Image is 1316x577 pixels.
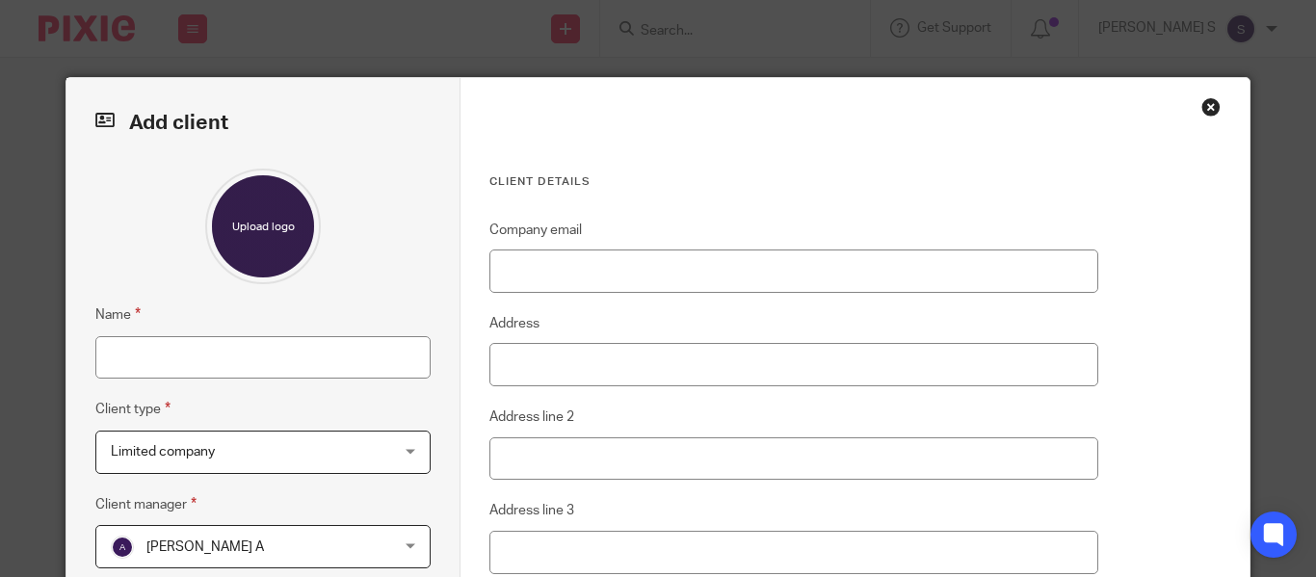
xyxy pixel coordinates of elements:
[489,174,1098,190] h3: Client details
[95,107,431,140] h2: Add client
[489,501,574,520] label: Address line 3
[489,314,540,333] label: Address
[95,398,171,420] label: Client type
[111,445,215,459] span: Limited company
[95,493,197,515] label: Client manager
[95,303,141,326] label: Name
[1201,97,1221,117] div: Close this dialog window
[489,407,574,427] label: Address line 2
[111,536,134,559] img: svg%3E
[146,540,264,554] span: [PERSON_NAME] A
[489,221,582,240] label: Company email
